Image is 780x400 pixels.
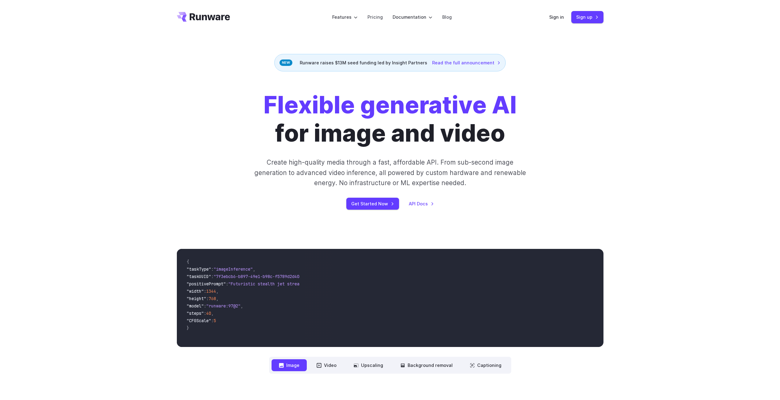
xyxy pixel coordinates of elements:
span: : [204,288,206,294]
h1: for image and video [264,91,517,147]
span: , [253,266,255,272]
span: "runware:97@2" [206,303,241,309]
button: Image [272,359,307,371]
strong: Flexible generative AI [264,91,517,119]
span: "width" [187,288,204,294]
span: "positivePrompt" [187,281,226,287]
span: : [211,266,214,272]
span: "Futuristic stealth jet streaking through a neon-lit cityscape with glowing purple exhaust" [228,281,451,287]
a: Pricing [367,13,383,21]
span: "taskType" [187,266,211,272]
button: Captioning [462,359,509,371]
span: : [204,310,206,316]
span: "taskUUID" [187,274,211,279]
button: Upscaling [346,359,390,371]
span: : [211,274,214,279]
span: "height" [187,296,206,301]
span: "7f3ebcb6-b897-49e1-b98c-f5789d2d40d7" [214,274,307,279]
a: Go to / [177,12,230,22]
span: : [211,318,214,323]
span: : [204,303,206,309]
span: , [216,288,219,294]
span: "steps" [187,310,204,316]
span: 1344 [206,288,216,294]
span: : [226,281,228,287]
a: Sign in [549,13,564,21]
span: , [241,303,243,309]
span: , [211,310,214,316]
a: Blog [442,13,452,21]
p: Create high-quality media through a fast, affordable API. From sub-second image generation to adv... [253,157,527,188]
span: 768 [209,296,216,301]
span: { [187,259,189,265]
span: , [216,296,219,301]
button: Video [309,359,344,371]
span: } [187,325,189,331]
span: "CFGScale" [187,318,211,323]
a: Get Started Now [346,198,399,210]
button: Background removal [393,359,460,371]
span: : [206,296,209,301]
div: Runware raises $13M seed funding led by Insight Partners [274,54,506,71]
span: 5 [214,318,216,323]
a: Read the full announcement [432,59,500,66]
span: "model" [187,303,204,309]
label: Features [332,13,358,21]
span: "imageInference" [214,266,253,272]
label: Documentation [393,13,432,21]
a: Sign up [571,11,603,23]
span: 40 [206,310,211,316]
a: API Docs [409,200,434,207]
